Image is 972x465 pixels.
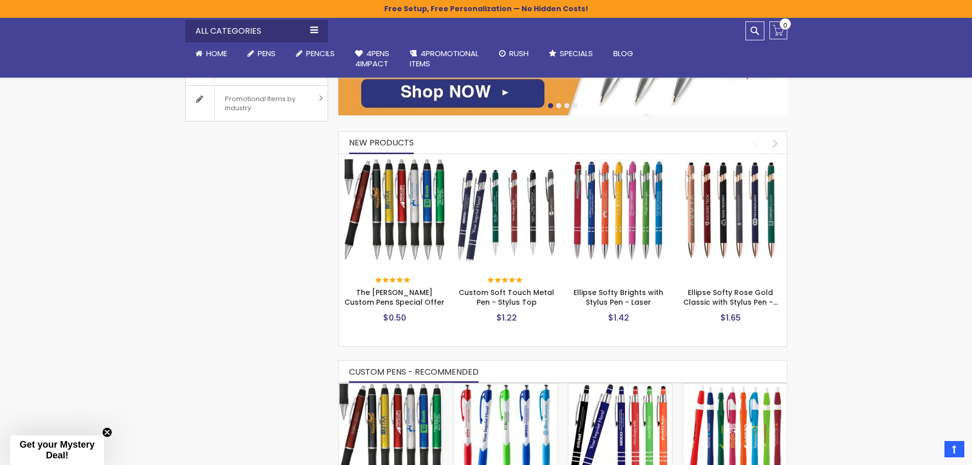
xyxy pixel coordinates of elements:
span: CUSTOM PENS - RECOMMENDED [349,366,479,378]
span: Home [206,48,227,59]
img: Ellipse Softy Rose Gold Classic with Stylus Pen - Silver Laser [680,159,782,261]
img: Custom Soft Touch Metal Pen - Stylus Top [456,159,558,261]
span: 4Pens 4impact [355,48,389,69]
a: Specials [539,42,603,65]
span: $0.50 [383,312,406,324]
span: Pens [258,48,276,59]
a: Avenir® Custom Soft Grip Advertising Pens [454,383,557,392]
a: Dart Color slim Pens [683,383,787,392]
span: $1.42 [608,312,629,324]
a: Ellipse Softy Brights with Stylus Pen - Laser [568,159,670,167]
span: Specials [560,48,593,59]
span: New Products [349,137,414,149]
a: 4Pens4impact [345,42,400,76]
a: 4PROMOTIONALITEMS [400,42,489,76]
div: Get your Mystery Deal!Close teaser [10,435,104,465]
iframe: Google Customer Reviews [888,437,972,465]
a: 0 [769,21,787,39]
div: 100% [488,277,524,284]
span: $1.65 [720,312,741,324]
div: prev [746,134,764,152]
a: Pencils [286,42,345,65]
a: Custom Soft Touch Metal Pen - Stylus Top [456,159,558,167]
a: The Barton Custom Pens Special Offer [339,383,442,392]
span: 0 [783,20,787,30]
span: Get your Mystery Deal! [19,439,94,460]
a: The [PERSON_NAME] Custom Pens Special Offer [344,287,444,307]
a: Home [185,42,237,65]
img: The Barton Custom Pens Special Offer [344,159,446,261]
a: Ellipse Softy Brights with Stylus Pen - Laser [574,287,663,307]
a: Blog [603,42,643,65]
a: Celeste Soft Touch Metal Pens With Stylus - Special Offer [568,383,672,392]
span: $1.22 [496,312,517,324]
a: Ellipse Softy Rose Gold Classic with Stylus Pen - Silver Laser [680,159,782,167]
a: Pens [237,42,286,65]
button: Close teaser [102,427,112,437]
span: Promotional Items by Industry [214,86,315,121]
a: Custom Soft Touch Metal Pen - Stylus Top [459,287,554,307]
div: All Categories [185,20,328,42]
span: Blog [613,48,633,59]
a: Rush [489,42,539,65]
span: Pencils [306,48,335,59]
span: 4PROMOTIONAL ITEMS [410,48,479,69]
a: Ellipse Softy Rose Gold Classic with Stylus Pen -… [683,287,778,307]
div: 100% [376,277,411,284]
div: next [766,134,784,152]
a: The Barton Custom Pens Special Offer [344,159,446,167]
span: Rush [509,48,529,59]
img: Ellipse Softy Brights with Stylus Pen - Laser [568,159,670,261]
a: Promotional Items by Industry [186,86,328,121]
